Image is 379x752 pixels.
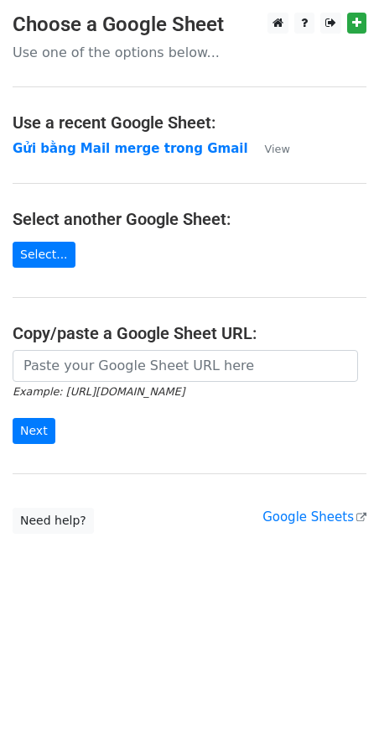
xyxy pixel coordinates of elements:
[13,242,75,268] a: Select...
[13,44,366,61] p: Use one of the options below...
[13,385,184,398] small: Example: [URL][DOMAIN_NAME]
[265,143,290,155] small: View
[13,141,248,156] a: Gửi bằng Mail merge trong Gmail
[13,323,366,343] h4: Copy/paste a Google Sheet URL:
[13,209,366,229] h4: Select another Google Sheet:
[13,350,358,382] input: Paste your Google Sheet URL here
[13,112,366,133] h4: Use a recent Google Sheet:
[13,418,55,444] input: Next
[262,509,366,525] a: Google Sheets
[13,13,366,37] h3: Choose a Google Sheet
[13,508,94,534] a: Need help?
[248,141,290,156] a: View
